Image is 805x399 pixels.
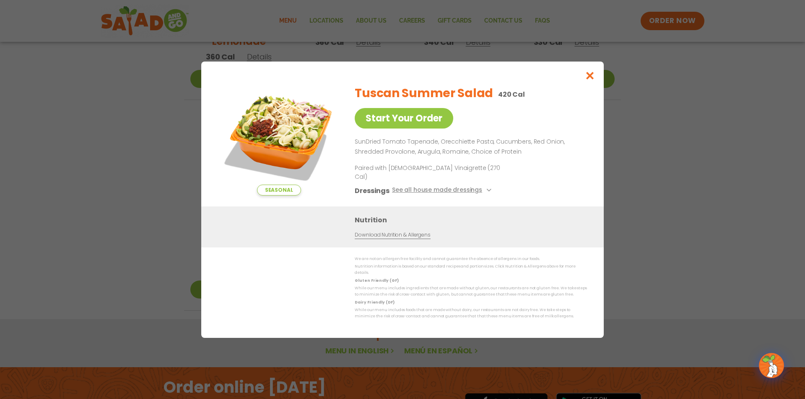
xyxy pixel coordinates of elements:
[355,108,453,129] a: Start Your Order
[355,263,587,276] p: Nutrition information is based on our standard recipes and portion sizes. Click Nutrition & Aller...
[220,78,338,196] img: Featured product photo for Tuscan Summer Salad
[355,278,398,283] strong: Gluten Friendly (GF)
[355,299,394,304] strong: Dairy Friendly (DF)
[355,285,587,298] p: While our menu includes ingredients that are made without gluten, our restaurants are not gluten ...
[257,185,301,196] span: Seasonal
[355,137,584,157] p: SunDried Tomato Tapenade, Orecchiette Pasta, Cucumbers, Red Onion, Shredded Provolone, Arugula, R...
[576,62,604,90] button: Close modal
[355,185,390,196] h3: Dressings
[355,85,493,102] h2: Tuscan Summer Salad
[355,307,587,320] p: While our menu includes foods that are made without dairy, our restaurants are not dairy free. We...
[392,185,494,196] button: See all house made dressings
[355,256,587,262] p: We are not an allergen free facility and cannot guarantee the absence of allergens in our foods.
[760,354,783,377] img: wpChatIcon
[355,231,430,239] a: Download Nutrition & Allergens
[355,163,510,181] p: Paired with [DEMOGRAPHIC_DATA] Vinaigrette (270 Cal)
[498,89,525,100] p: 420 Cal
[355,214,591,225] h3: Nutrition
